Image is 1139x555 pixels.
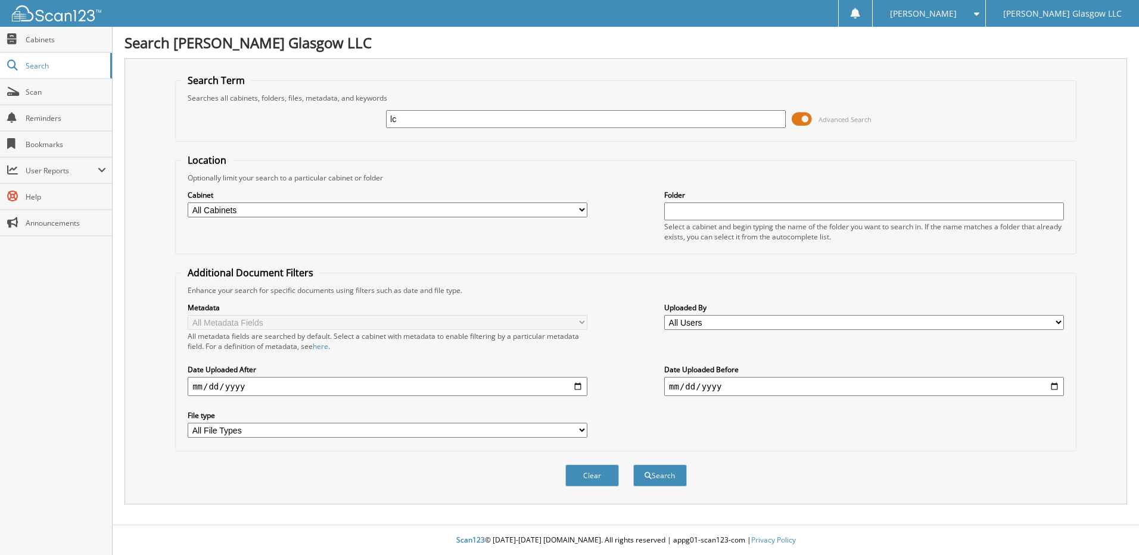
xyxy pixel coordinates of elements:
[188,190,587,200] label: Cabinet
[751,535,796,545] a: Privacy Policy
[313,341,328,351] a: here
[182,173,1070,183] div: Optionally limit your search to a particular cabinet or folder
[26,113,106,123] span: Reminders
[664,222,1064,242] div: Select a cabinet and begin typing the name of the folder you want to search in. If the name match...
[26,35,106,45] span: Cabinets
[182,74,251,87] legend: Search Term
[188,364,587,375] label: Date Uploaded After
[188,410,587,420] label: File type
[188,331,587,351] div: All metadata fields are searched by default. Select a cabinet with metadata to enable filtering b...
[188,303,587,313] label: Metadata
[890,10,957,17] span: [PERSON_NAME]
[1003,10,1122,17] span: [PERSON_NAME] Glasgow LLC
[26,192,106,202] span: Help
[664,303,1064,313] label: Uploaded By
[456,535,485,545] span: Scan123
[182,266,319,279] legend: Additional Document Filters
[565,464,619,487] button: Clear
[26,139,106,149] span: Bookmarks
[26,166,98,176] span: User Reports
[819,115,872,124] span: Advanced Search
[113,526,1139,555] div: © [DATE]-[DATE] [DOMAIN_NAME]. All rights reserved | appg01-scan123-com |
[182,93,1070,103] div: Searches all cabinets, folders, files, metadata, and keywords
[26,87,106,97] span: Scan
[12,5,101,21] img: scan123-logo-white.svg
[633,464,687,487] button: Search
[26,218,106,228] span: Announcements
[664,190,1064,200] label: Folder
[1079,498,1139,555] iframe: Chat Widget
[664,364,1064,375] label: Date Uploaded Before
[26,61,104,71] span: Search
[664,377,1064,396] input: end
[182,154,232,167] legend: Location
[125,33,1127,52] h1: Search [PERSON_NAME] Glasgow LLC
[182,285,1070,295] div: Enhance your search for specific documents using filters such as date and file type.
[188,377,587,396] input: start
